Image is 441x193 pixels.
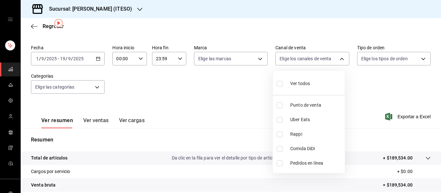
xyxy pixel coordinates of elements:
[290,131,302,137] font: Rappi
[290,117,310,122] font: Uber Eats
[290,146,315,151] font: Comida DiDi
[290,81,310,86] font: Ver todos
[290,160,323,166] font: Pedidos en línea
[55,19,63,27] img: Marcador de información sobre herramientas
[290,102,321,108] font: Punto de venta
